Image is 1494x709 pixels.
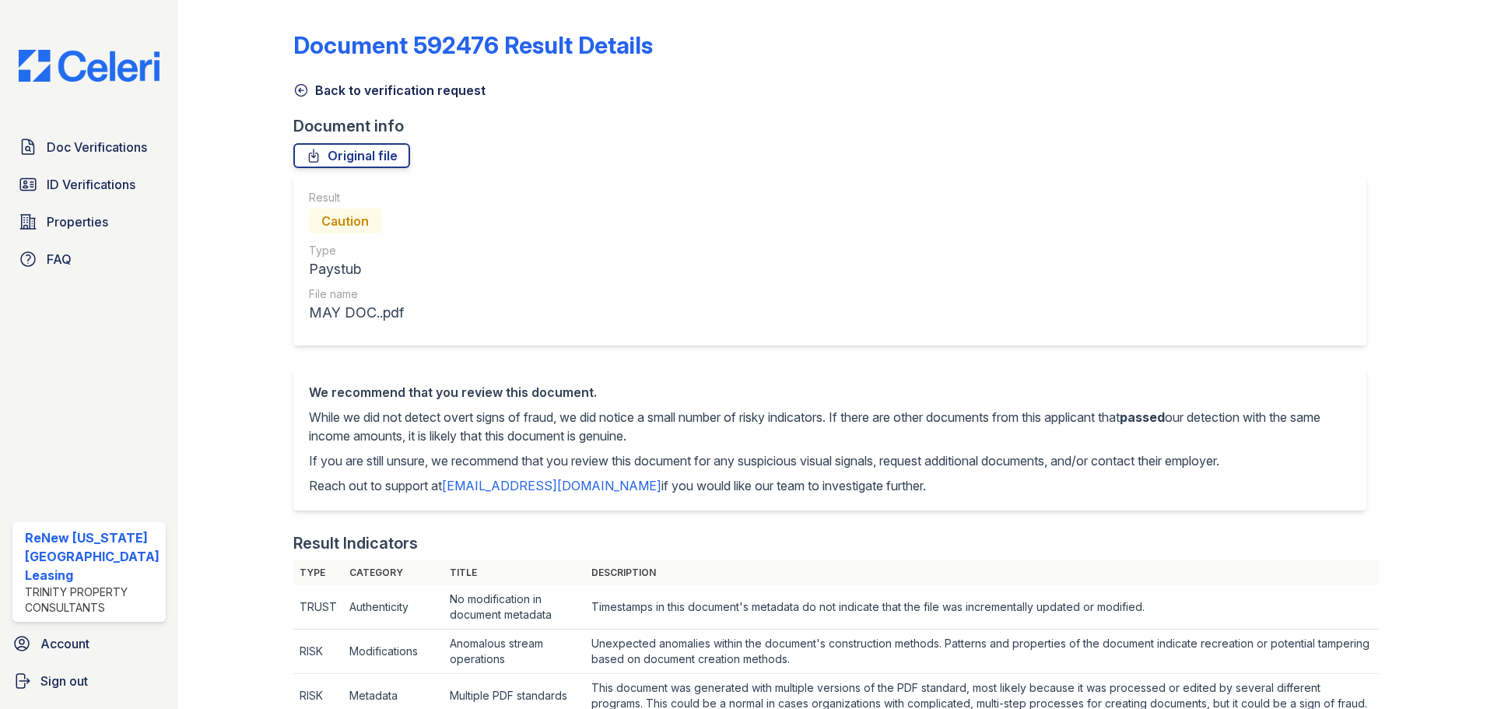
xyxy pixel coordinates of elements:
[309,476,1351,495] p: Reach out to support at if you would like our team to investigate further.
[6,665,172,697] a: Sign out
[293,532,418,554] div: Result Indicators
[309,408,1351,445] p: While we did not detect overt signs of fraud, we did notice a small number of risky indicators. I...
[444,560,585,585] th: Title
[309,209,381,233] div: Caution
[47,212,108,231] span: Properties
[6,628,172,659] a: Account
[293,115,1379,137] div: Document info
[585,585,1379,630] td: Timestamps in this document's metadata do not indicate that the file was incrementally updated or...
[309,258,404,280] div: Paystub
[293,560,343,585] th: Type
[40,672,88,690] span: Sign out
[585,630,1379,674] td: Unexpected anomalies within the document's construction methods. Patterns and properties of the d...
[6,50,172,82] img: CE_Logo_Blue-a8612792a0a2168367f1c8372b55b34899dd931a85d93a1a3d3e32e68fde9ad4.png
[309,451,1351,470] p: If you are still unsure, we recommend that you review this document for any suspicious visual sig...
[47,175,135,194] span: ID Verifications
[1120,409,1165,425] span: passed
[25,528,160,584] div: ReNew [US_STATE][GEOGRAPHIC_DATA] Leasing
[293,81,486,100] a: Back to verification request
[40,634,89,653] span: Account
[309,190,404,205] div: Result
[442,478,661,493] a: [EMAIL_ADDRESS][DOMAIN_NAME]
[293,143,410,168] a: Original file
[47,250,72,269] span: FAQ
[343,630,444,674] td: Modifications
[25,584,160,616] div: Trinity Property Consultants
[585,560,1379,585] th: Description
[444,585,585,630] td: No modification in document metadata
[293,630,343,674] td: RISK
[444,630,585,674] td: Anomalous stream operations
[293,585,343,630] td: TRUST
[309,286,404,302] div: File name
[12,132,166,163] a: Doc Verifications
[343,585,444,630] td: Authenticity
[12,244,166,275] a: FAQ
[47,138,147,156] span: Doc Verifications
[12,169,166,200] a: ID Verifications
[343,560,444,585] th: Category
[309,243,404,258] div: Type
[309,302,404,324] div: MAY DOC..pdf
[12,206,166,237] a: Properties
[293,31,653,59] a: Document 592476 Result Details
[309,383,1351,402] div: We recommend that you review this document.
